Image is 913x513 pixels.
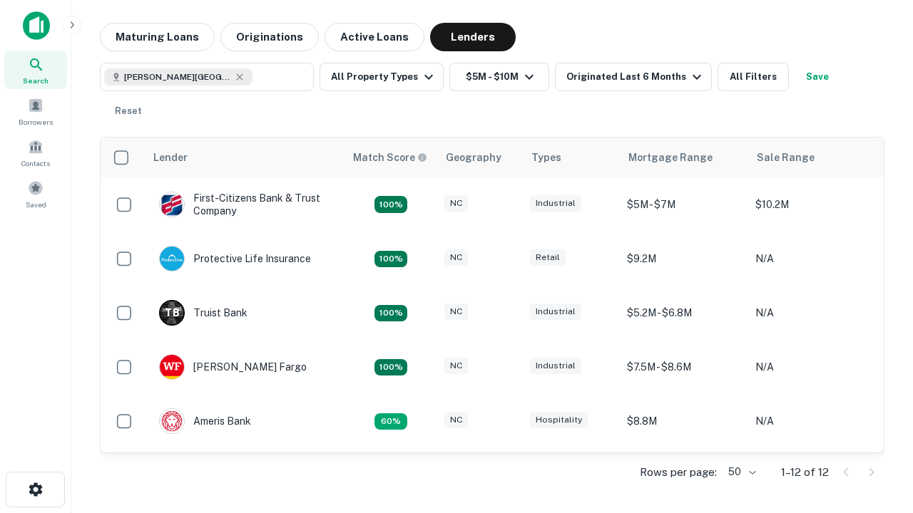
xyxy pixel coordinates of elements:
[531,149,561,166] div: Types
[555,63,712,91] button: Originated Last 6 Months
[530,195,581,212] div: Industrial
[444,195,468,212] div: NC
[620,340,748,394] td: $7.5M - $8.6M
[159,192,330,217] div: First-citizens Bank & Trust Company
[106,97,151,125] button: Reset
[345,138,437,177] th: Capitalize uses an advanced AI algorithm to match your search with the best lender. The match sco...
[748,394,877,448] td: N/A
[100,23,215,51] button: Maturing Loans
[449,63,549,91] button: $5M - $10M
[374,196,407,213] div: Matching Properties: 2, hasApolloMatch: undefined
[153,149,188,166] div: Lender
[4,175,67,213] a: Saved
[374,413,407,430] div: Matching Properties: 1, hasApolloMatch: undefined
[444,358,468,374] div: NC
[4,133,67,172] a: Contacts
[795,63,840,91] button: Save your search to get updates of matches that match your search criteria.
[4,51,67,89] a: Search
[748,448,877,502] td: N/A
[620,394,748,448] td: $8.8M
[165,306,179,321] p: T B
[220,23,319,51] button: Originations
[748,138,877,177] th: Sale Range
[444,412,468,428] div: NC
[353,150,424,165] h6: Match Score
[21,157,50,169] span: Contacts
[748,232,877,286] td: N/A
[444,304,468,320] div: NC
[145,138,345,177] th: Lender
[160,409,184,433] img: picture
[718,63,789,91] button: All Filters
[530,249,566,266] div: Retail
[530,412,588,428] div: Hospitality
[723,462,758,482] div: 50
[628,149,713,166] div: Mortgage Range
[620,138,748,177] th: Mortgage Range
[159,354,307,380] div: [PERSON_NAME] Fargo
[620,177,748,232] td: $5M - $7M
[4,92,67,130] a: Borrowers
[748,286,877,340] td: N/A
[530,358,581,374] div: Industrial
[159,300,248,326] div: Truist Bank
[781,464,829,481] p: 1–12 of 12
[530,304,581,320] div: Industrial
[446,149,501,166] div: Geography
[748,177,877,232] td: $10.2M
[160,355,184,379] img: picture
[757,149,815,166] div: Sale Range
[124,71,231,83] span: [PERSON_NAME][GEOGRAPHIC_DATA], [GEOGRAPHIC_DATA]
[159,408,251,434] div: Ameris Bank
[620,448,748,502] td: $9.2M
[19,116,53,128] span: Borrowers
[640,464,717,481] p: Rows per page:
[566,68,705,85] div: Originated Last 6 Months
[23,75,49,86] span: Search
[842,399,913,467] iframe: Chat Widget
[353,150,427,165] div: Capitalize uses an advanced AI algorithm to match your search with the best lender. The match sco...
[159,246,311,271] div: Protective Life Insurance
[23,11,50,40] img: capitalize-icon.png
[430,23,516,51] button: Lenders
[160,192,184,217] img: picture
[325,23,424,51] button: Active Loans
[437,138,523,177] th: Geography
[160,247,184,271] img: picture
[523,138,620,177] th: Types
[320,63,444,91] button: All Property Types
[620,286,748,340] td: $5.2M - $6.8M
[748,340,877,394] td: N/A
[374,305,407,322] div: Matching Properties: 3, hasApolloMatch: undefined
[374,359,407,376] div: Matching Properties: 2, hasApolloMatch: undefined
[444,249,468,266] div: NC
[620,232,748,286] td: $9.2M
[374,251,407,268] div: Matching Properties: 2, hasApolloMatch: undefined
[26,199,46,210] span: Saved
